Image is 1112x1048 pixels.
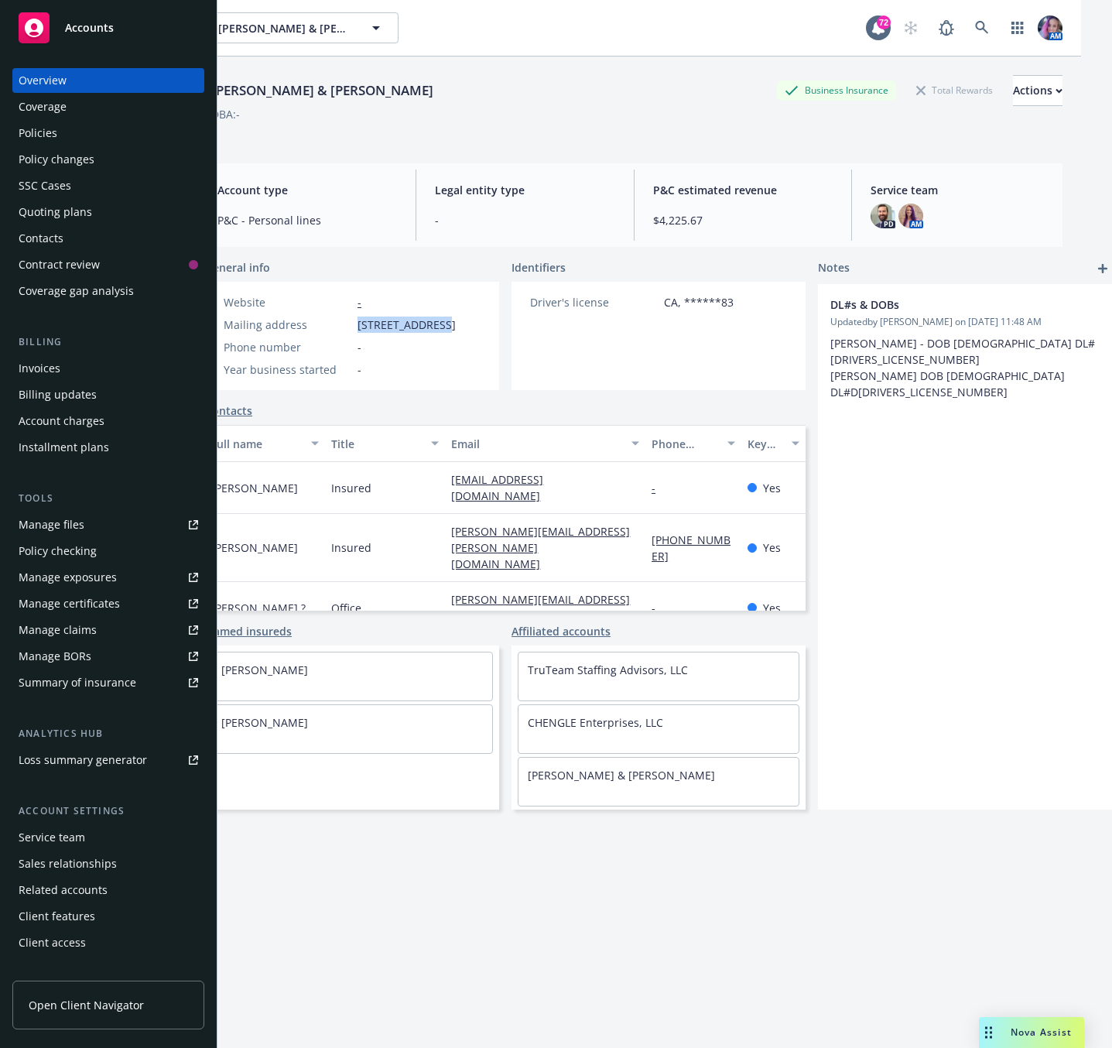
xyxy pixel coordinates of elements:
div: Account charges [19,409,104,433]
div: Related accounts [19,878,108,902]
div: Manage exposures [19,565,117,590]
span: Updated by [PERSON_NAME] on [DATE] 11:48 AM [830,315,1100,329]
span: $4,225.67 [653,212,833,228]
div: Manage claims [19,618,97,642]
div: Billing updates [19,382,97,407]
div: Contract review [19,252,100,277]
a: Affiliated accounts [512,623,611,639]
a: Contacts [205,402,252,419]
a: - [358,295,361,310]
a: Named insureds [205,623,292,639]
a: Invoices [12,356,204,381]
div: Drag to move [979,1017,998,1048]
a: Manage BORs [12,644,204,669]
a: [EMAIL_ADDRESS][DOMAIN_NAME] [451,472,553,503]
a: add [1093,259,1112,278]
div: Mailing address [224,317,351,333]
button: Phone number [645,425,741,462]
a: Manage certificates [12,591,204,616]
span: [STREET_ADDRESS] [358,317,456,333]
span: Accounts [65,22,114,34]
span: [PERSON_NAME] [211,480,298,496]
span: Open Client Navigator [29,997,144,1013]
a: Coverage [12,94,204,119]
span: Identifiers [512,259,566,276]
div: Phone number [224,339,351,355]
a: Sales relationships [12,851,204,876]
a: Client access [12,930,204,955]
a: Billing updates [12,382,204,407]
span: P&C estimated revenue [653,182,833,198]
button: [PERSON_NAME] & [PERSON_NAME] [205,12,399,43]
a: Client features [12,904,204,929]
div: Actions [1013,76,1062,105]
div: Manage files [19,512,84,537]
a: - [652,601,668,615]
span: [PERSON_NAME] & [PERSON_NAME] [218,20,352,36]
div: Service team [19,825,85,850]
div: Account settings [12,803,204,819]
div: Year business started [224,361,351,378]
a: Report a Bug [931,12,962,43]
span: Yes [763,480,781,496]
span: P&C - Personal lines [217,212,397,228]
div: Loss summary generator [19,748,147,772]
a: Coverage gap analysis [12,279,204,303]
a: Service team [12,825,204,850]
a: Accounts [12,6,204,50]
a: Summary of insurance [12,670,204,695]
button: Title [325,425,445,462]
span: - [358,361,361,378]
a: Related accounts [12,878,204,902]
button: Nova Assist [979,1017,1084,1048]
span: Legal entity type [435,182,614,198]
span: General info [205,259,270,276]
a: CHENGLE Enterprises, LLC [528,715,663,730]
span: Nova Assist [1011,1026,1072,1039]
div: Sales relationships [19,851,117,876]
a: Manage files [12,512,204,537]
div: Policies [19,121,57,146]
a: [PHONE_NUMBER] [652,533,730,563]
a: Policy checking [12,539,204,563]
img: photo [1038,15,1062,40]
a: Switch app [1002,12,1033,43]
a: Contract review [12,252,204,277]
div: Overview [19,68,67,93]
a: Manage claims [12,618,204,642]
div: Quoting plans [19,200,92,224]
img: photo [871,204,895,228]
span: [PERSON_NAME] ? [211,600,306,616]
span: - [435,212,614,228]
a: - [652,481,668,495]
button: Key contact [741,425,806,462]
div: Phone number [652,436,718,452]
a: [PERSON_NAME][EMAIL_ADDRESS][PERSON_NAME][DOMAIN_NAME] [451,524,630,571]
div: Client features [19,904,95,929]
span: Yes [763,600,781,616]
div: Contacts [19,226,63,251]
div: Summary of insurance [19,670,136,695]
div: Business Insurance [777,80,896,100]
a: Account charges [12,409,204,433]
div: [PERSON_NAME] & [PERSON_NAME] [205,80,440,101]
div: Policy changes [19,147,94,172]
div: Analytics hub [12,726,204,741]
img: photo [898,204,923,228]
a: TruTeam Staffing Advisors, LLC [528,663,688,677]
div: Manage BORs [19,644,91,669]
div: Policy checking [19,539,97,563]
span: Insured [331,480,371,496]
div: Website [224,294,351,310]
div: Installment plans [19,435,109,460]
span: Yes [763,539,781,556]
a: Manage exposures [12,565,204,590]
a: Quoting plans [12,200,204,224]
span: [PERSON_NAME] [211,539,298,556]
div: Coverage gap analysis [19,279,134,303]
button: Email [445,425,645,462]
button: Actions [1013,75,1062,106]
span: Notes [818,259,850,278]
a: Policy changes [12,147,204,172]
